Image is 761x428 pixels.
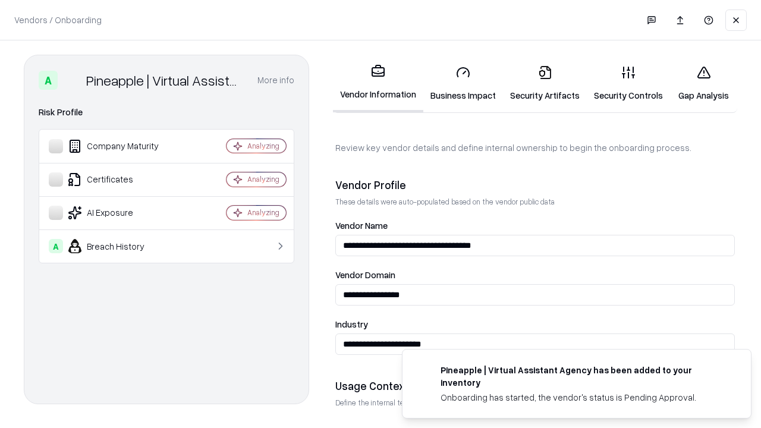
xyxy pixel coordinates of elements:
a: Security Controls [587,56,670,111]
div: Analyzing [247,174,279,184]
div: Pineapple | Virtual Assistant Agency has been added to your inventory [441,364,722,389]
div: Pineapple | Virtual Assistant Agency [86,71,243,90]
div: Breach History [49,239,191,253]
div: A [39,71,58,90]
div: Usage Context [335,379,735,393]
label: Vendor Domain [335,270,735,279]
img: trypineapple.com [417,364,431,378]
p: Vendors / Onboarding [14,14,102,26]
p: Review key vendor details and define internal ownership to begin the onboarding process. [335,141,735,154]
button: More info [257,70,294,91]
a: Security Artifacts [503,56,587,111]
a: Vendor Information [333,55,423,112]
div: Risk Profile [39,105,294,119]
p: These details were auto-populated based on the vendor public data [335,197,735,207]
img: Pineapple | Virtual Assistant Agency [62,71,81,90]
div: AI Exposure [49,206,191,220]
p: Define the internal team and reason for using this vendor. This helps assess business relevance a... [335,398,735,408]
label: Industry [335,320,735,329]
div: Analyzing [247,207,279,218]
div: A [49,239,63,253]
div: Onboarding has started, the vendor's status is Pending Approval. [441,391,722,404]
label: Vendor Name [335,221,735,230]
div: Company Maturity [49,139,191,153]
div: Analyzing [247,141,279,151]
div: Certificates [49,172,191,187]
div: Vendor Profile [335,178,735,192]
a: Gap Analysis [670,56,737,111]
a: Business Impact [423,56,503,111]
